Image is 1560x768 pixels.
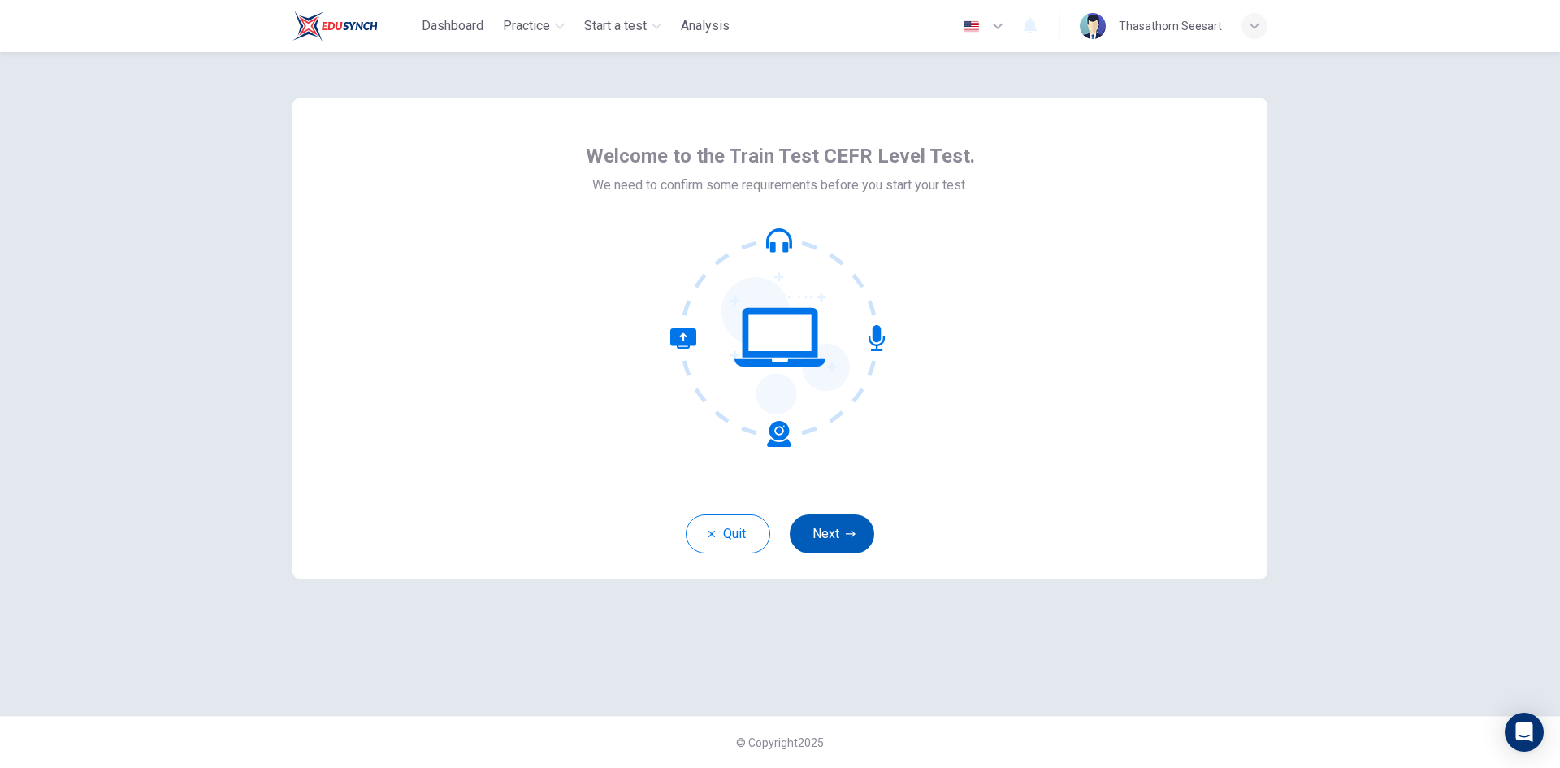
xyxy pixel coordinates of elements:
span: © Copyright 2025 [736,736,824,749]
img: en [961,20,981,33]
span: Dashboard [422,16,483,36]
span: Start a test [584,16,647,36]
span: We need to confirm some requirements before you start your test. [592,176,968,195]
button: Start a test [578,11,668,41]
a: Train Test logo [292,10,415,42]
button: Quit [686,514,770,553]
span: Welcome to the Train Test CEFR Level Test. [586,143,975,169]
button: Practice [496,11,571,41]
div: Thasathorn Seesart [1119,16,1222,36]
span: Practice [503,16,550,36]
img: Profile picture [1080,13,1106,39]
img: Train Test logo [292,10,378,42]
button: Analysis [674,11,736,41]
button: Next [790,514,874,553]
div: Open Intercom Messenger [1505,713,1544,752]
span: Analysis [681,16,730,36]
button: Dashboard [415,11,490,41]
